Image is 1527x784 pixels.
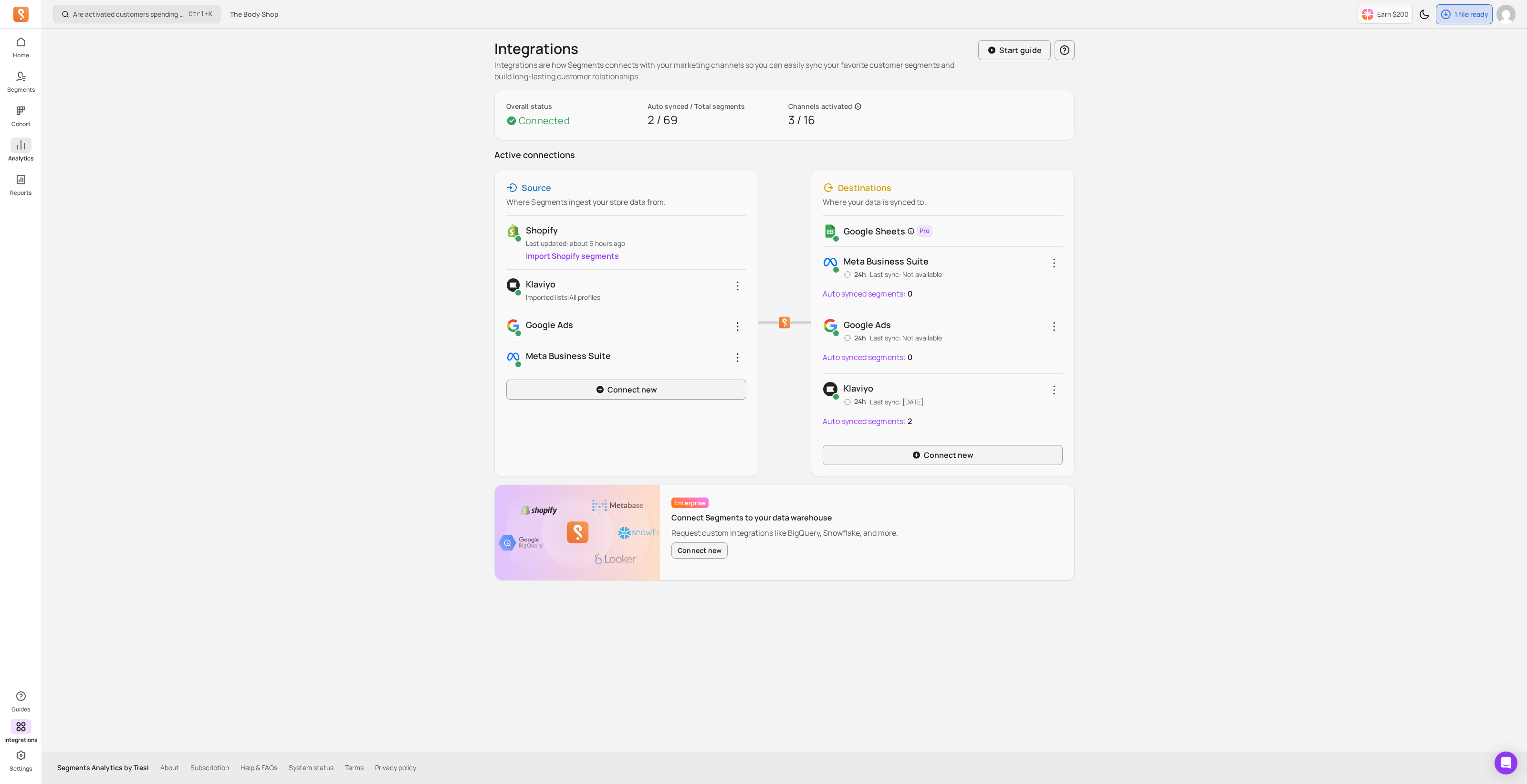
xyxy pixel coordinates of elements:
[506,196,746,208] p: Where Segments ingest your store data from.
[57,763,149,773] p: Segments Analytics by Tresl
[1415,5,1434,24] button: Toggle dark mode
[917,225,932,237] span: Pro
[908,413,912,430] p: 2
[230,10,279,19] span: The Body Shop
[506,318,520,333] img: google
[870,270,942,279] p: Last sync: Not available
[526,349,746,362] p: Meta business suite
[671,512,898,523] p: Connect Segments to your data warehouse
[844,333,866,343] p: 24h
[345,763,364,773] a: Terms
[526,251,619,261] a: Import Shopify segments
[73,10,185,19] p: Are activated customers spending more over time?
[838,181,891,194] p: Destinations
[11,120,31,128] p: Cohort
[671,498,709,508] span: Enterprise
[844,270,866,279] p: 24h
[823,349,912,366] a: Auto synced segments:0
[190,763,229,773] a: Subscription
[999,44,1042,56] p: Start guide
[844,381,924,395] p: Klaviyo
[844,224,905,238] p: Google Sheets
[526,318,746,331] p: Google Ads
[526,293,746,302] p: Imported lists: All profiles
[823,254,838,270] img: Facebook
[526,223,746,237] p: Shopify
[1436,4,1493,24] button: 1 file ready
[1454,10,1488,19] p: 1 file ready
[844,318,942,331] p: Google Ads
[8,155,33,162] p: Analytics
[209,11,212,18] kbd: K
[13,52,29,59] p: Home
[10,765,32,773] p: Settings
[522,181,551,194] p: Source
[11,706,30,713] p: Guides
[788,111,922,128] p: 3 / 16
[671,542,728,559] button: Connect new
[53,5,220,23] button: Are activated customers spending more over time?Ctrl+K
[10,189,31,197] p: Reports
[1495,752,1517,774] div: Open Intercom Messenger
[823,445,1063,465] a: Connect new
[506,102,640,111] p: Overall status
[494,40,578,57] h1: Integrations
[224,6,284,23] button: The Body Shop
[908,285,912,302] p: 0
[526,239,746,248] p: Last updated: about 6 hours ago
[7,86,35,94] p: Segments
[823,415,906,427] p: Auto synced segments:
[160,763,179,773] a: About
[494,59,971,82] p: Integrations are how Segments connects with your marketing channels so you can easily sync your f...
[823,223,838,239] img: gs
[648,111,781,128] p: 2 / 69
[823,196,1063,208] p: Where your data is synced to.
[188,10,205,19] kbd: Ctrl
[1377,10,1409,19] p: Earn $200
[908,349,912,366] p: 0
[823,381,838,397] img: Klaviyo
[823,285,912,302] a: Auto synced segments:0
[823,318,838,333] img: Google
[978,40,1051,60] button: Start guide
[375,763,416,773] a: Privacy policy
[823,413,912,430] a: Auto synced segments:2
[823,288,906,299] p: Auto synced segments:
[495,485,660,580] img: Google sheet banner
[519,114,570,127] p: Connected
[506,380,746,400] a: Connect new
[506,349,520,364] img: facebook
[188,9,212,19] span: +
[648,102,781,111] p: Auto synced / Total segments
[494,148,1075,161] p: Active connections
[1496,5,1516,24] img: avatar
[788,102,852,111] p: Channels activated
[506,223,520,239] img: shopify
[10,687,31,715] button: Guides
[844,397,866,406] p: 24h
[870,333,942,343] p: Last sync: Not available
[870,397,924,407] p: Last sync: [DATE]
[289,763,334,773] a: System status
[844,254,942,268] p: Meta business suite
[526,277,746,291] p: Klaviyo
[4,736,37,744] p: Integrations
[506,277,520,293] img: klaviyo
[1358,5,1413,24] button: Earn $200
[241,763,277,773] a: Help & FAQs
[671,527,898,539] p: Request custom integrations like BigQuery, Snowflake, and more.
[823,351,906,363] p: Auto synced segments:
